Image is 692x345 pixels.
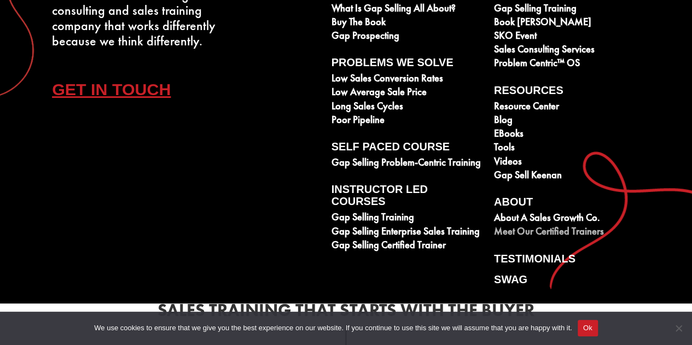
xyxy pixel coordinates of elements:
[494,273,644,290] a: Swag
[332,16,482,30] a: Buy The Book
[494,3,644,16] a: Gap Selling Training
[332,141,482,157] a: Self Paced Course
[332,86,482,100] a: Low Average Sale Price
[332,114,482,128] a: Poor Pipeline
[494,114,644,128] a: Blog
[332,3,482,16] a: What is Gap Selling all about?
[494,128,644,142] a: eBooks
[94,323,572,334] span: We use cookies to ensure that we give you the best experience on our website. If you continue to ...
[494,44,644,57] a: Sales Consulting Services
[494,30,644,44] a: SKO Event
[494,142,644,155] a: Tools
[332,101,482,114] a: Long Sales Cycles
[578,320,598,336] button: Ok
[494,156,644,169] a: Videos
[52,71,188,109] a: Get In Touch
[332,226,482,239] a: Gap Selling Enterprise Sales Training
[332,56,482,73] a: Problems We Solve
[494,226,644,239] a: Meet our Certified Trainers
[332,157,482,171] a: Gap Selling Problem-Centric Training
[494,57,644,71] a: Problem Centric™ OS
[332,212,482,225] a: Gap Selling Training
[494,212,644,226] a: About A Sales Growth Co.
[494,101,644,114] a: Resource Center
[494,84,644,101] a: Resources
[494,196,644,212] a: About
[494,253,644,269] a: Testimonials
[494,169,644,183] a: Gap Sell Keenan
[673,323,684,334] span: No
[332,73,482,86] a: Low Sales Conversion Rates
[332,183,482,212] a: Instructor Led Courses
[494,16,644,30] a: Book [PERSON_NAME]
[332,30,482,44] a: Gap Prospecting
[332,239,482,253] a: Gap Selling Certified Trainer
